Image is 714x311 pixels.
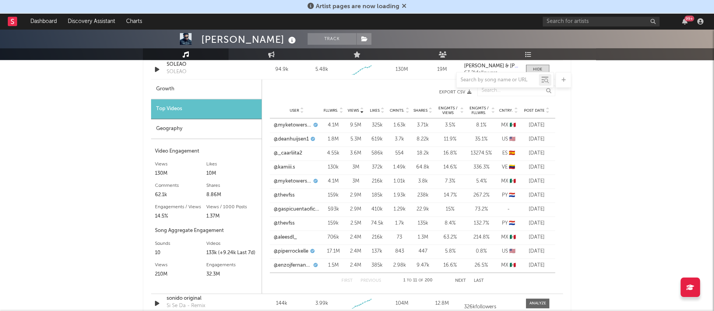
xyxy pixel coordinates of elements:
span: 🇻🇪 [509,165,515,170]
div: 26.5 % [468,262,495,269]
div: [DATE] [522,135,551,143]
div: [DATE] [522,192,551,199]
div: 372k [368,163,386,171]
div: MX [499,121,518,129]
div: Engagements / Views [155,202,206,212]
div: 32.3M [206,270,258,279]
a: Discovery Assistant [62,14,121,29]
div: [DATE] [522,234,551,241]
div: 9.47k [413,262,433,269]
div: 2.98k [390,262,409,269]
div: 238k [413,192,433,199]
div: [DATE] [522,121,551,129]
div: 325k [368,121,386,129]
div: 554 [390,149,409,157]
span: Dismiss [402,4,406,10]
div: 8.4 % [436,220,464,227]
div: [DATE] [522,262,551,269]
div: MX [499,177,518,185]
strong: [PERSON_NAME] & [PERSON_NAME] [464,63,550,69]
span: Engmts / Fllwrs. [468,106,490,115]
span: 🇲🇽 [510,263,516,268]
div: 11.9 % [436,135,464,143]
button: Next [455,279,466,283]
div: 5.3M [347,135,364,143]
a: @myketowersmtyk [274,121,311,129]
div: 706k [324,234,343,241]
div: 3M [347,177,364,185]
input: Search for artists [543,17,659,26]
div: [DATE] [522,248,551,255]
div: 2.9M [347,192,364,199]
a: @gaspicuentaoficial [274,206,320,213]
div: 843 [390,248,409,255]
div: 104M [384,300,420,307]
a: @deanhuijsen1 [274,135,309,143]
div: 10 [155,248,206,258]
button: Previous [361,279,381,283]
div: [DATE] [522,220,551,227]
div: 159k [324,192,343,199]
div: Video Engagement [155,147,258,156]
div: Likes [206,160,258,169]
button: Export CSV [278,90,471,95]
div: 137k [368,248,386,255]
div: 267.2 % [468,192,495,199]
div: 8.1 % [468,121,495,129]
span: Shares [413,108,427,113]
div: 2.9M [347,206,364,213]
div: 3.8k [413,177,433,185]
div: Views / 1000 Posts [206,202,258,212]
div: 326k followers [464,304,518,310]
div: 619k [368,135,386,143]
div: 1.29k [390,206,409,213]
div: 586k [368,149,386,157]
div: 2.4M [347,248,364,255]
div: MX [499,234,518,241]
span: Cntry. [499,108,513,113]
div: 14.6 % [436,163,464,171]
div: 185k [368,192,386,199]
span: Fllwrs. [324,108,338,113]
div: 3.6M [347,149,364,157]
div: 130M [155,169,206,178]
div: Shares [206,181,258,190]
a: ⠀⠀⠀⠀⠀ [464,297,518,303]
div: US [499,248,518,255]
div: 7.3 % [436,177,464,185]
a: [PERSON_NAME] & [PERSON_NAME] [464,63,518,69]
span: 🇪🇸 [509,151,515,156]
div: 1.5M [324,262,343,269]
div: sonido original [167,295,248,302]
button: 99+ [682,18,688,25]
div: 12.8M [424,300,460,307]
span: Views [348,108,359,113]
button: Last [474,279,484,283]
a: @thevfss [274,220,295,227]
div: Views [155,160,206,169]
div: 4.1M [324,177,343,185]
div: 593k [324,206,343,213]
span: 🇲🇽 [510,123,516,128]
div: 135k [413,220,433,227]
div: 2.5M [347,220,364,227]
div: 14.7 % [436,192,464,199]
div: [PERSON_NAME] [201,33,298,46]
div: 73 [390,234,409,241]
div: 22.9k [413,206,433,213]
a: SOLEAO [167,61,248,69]
div: 19M [424,66,460,74]
div: 35.1 % [468,135,495,143]
span: Likes [370,108,380,113]
div: Views [155,260,206,270]
a: @_caarliita2 [274,149,302,157]
div: 63.2 % [436,234,464,241]
span: Post Date [524,108,545,113]
div: Growth [151,79,262,99]
div: 0.8 % [468,248,495,255]
div: SOLEAO [167,68,186,76]
a: @piperrockelle [274,248,308,255]
div: Engagements [206,260,258,270]
div: 3.7k [390,135,409,143]
div: [DATE] [522,163,551,171]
